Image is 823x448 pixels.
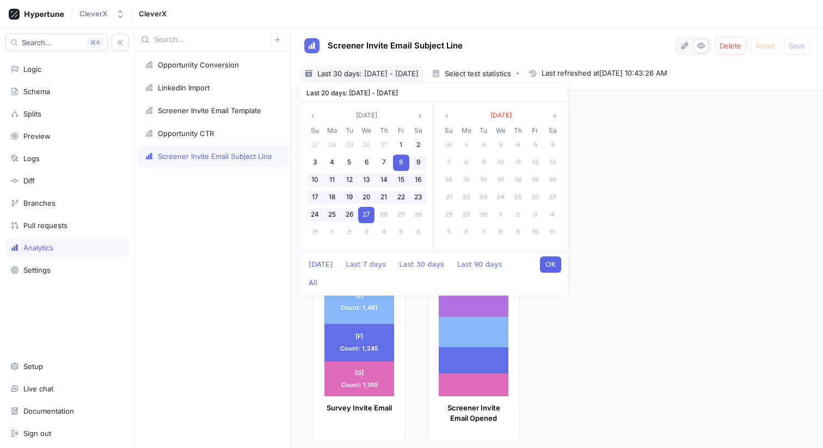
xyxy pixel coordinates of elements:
button: angle right [414,109,427,122]
div: 1 [493,207,509,223]
div: 20 Sep 2025 [544,171,561,189]
div: 27 Jul 2025 [306,137,324,154]
div: 2 [410,137,426,154]
span: 6 [551,140,555,149]
span: 22 [397,193,405,201]
div: 7 [441,155,457,171]
div: 30 Sep 2025 [475,206,492,224]
span: 26 [346,210,353,218]
div: 14 [376,172,392,188]
div: 11 Aug 2025 [324,171,341,189]
div: 02 Sep 2025 [475,137,492,154]
span: 12 [532,158,538,166]
span: 9 [416,158,420,166]
div: 02 Sep 2025 [341,224,358,241]
div: 2 [510,207,526,223]
span: 31 [446,140,452,149]
span: 17 [312,193,318,201]
div: 21 Aug 2025 [375,189,392,206]
span: 21 [380,193,387,201]
div: 24 Aug 2025 [306,206,324,224]
div: 3 [527,207,543,223]
span: 15 [463,175,470,183]
div: 17 [493,172,509,188]
span: 6 [464,228,468,236]
span: Save [789,42,805,49]
div: 22 Sep 2025 [458,189,475,206]
div: Opportunity Conversion [158,60,239,69]
div: 14 [441,172,457,188]
span: 5 [347,158,351,166]
span: 9 [482,158,486,166]
span: 4 [330,158,334,166]
div: 06 Sep 2025 [544,137,561,154]
div: 18 [324,189,340,206]
div: 8 [458,155,475,171]
div: 27 Sep 2025 [544,189,561,206]
div: 5 [527,137,543,154]
div: 31 [376,137,392,154]
div: 15 Aug 2025 [392,171,410,189]
span: 23 [414,193,422,201]
div: 11 [544,224,561,241]
div: 16 [410,172,426,188]
div: 22 Aug 2025 [392,189,410,206]
span: 3 [499,140,502,149]
div: 08 Aug 2025 [392,154,410,171]
div: 29 [341,137,358,154]
div: 21 [441,189,457,206]
div: 03 Aug 2025 [306,154,324,171]
span: 2 [516,210,520,218]
div: 19 Aug 2025 [341,189,358,206]
div: 5 [393,224,409,241]
span: 27 [549,193,556,201]
span: 11 [515,158,521,166]
div: 05 Oct 2025 [440,224,458,241]
span: Screener Invite Email Subject Line [328,41,463,50]
div: 3 [358,224,374,241]
div: 23 [410,189,426,206]
span: 1 [499,210,502,218]
div: 1 [393,137,409,154]
button: Save [784,37,810,54]
div: Sep 2025 [440,125,561,241]
div: 03 Sep 2025 [492,137,509,154]
span: 11 [329,175,335,183]
span: 16 [415,175,421,183]
div: 16 [475,172,492,188]
div: 07 Oct 2025 [475,224,492,241]
div: 27 [307,137,323,154]
span: 1 [400,140,402,149]
div: 30 Jul 2025 [358,137,376,154]
span: 27 [311,140,319,149]
div: CleverX [79,9,107,19]
span: 22 [463,193,470,201]
span: Search... [22,39,52,46]
button: [DATE] [303,256,338,273]
span: 8 [399,158,403,166]
div: 23 [475,189,492,206]
span: 2 [347,228,351,236]
span: 24 [311,210,319,218]
div: 27 [544,189,561,206]
span: 25 [328,210,336,218]
div: K [87,37,103,48]
div: 28 [376,207,392,223]
div: 2 [341,224,358,241]
button: Search...K [5,34,108,51]
span: 29 [463,210,470,218]
div: 9 [410,155,426,171]
div: 01 Oct 2025 [492,206,509,224]
span: Mo [327,125,337,136]
span: 3 [365,228,368,236]
span: 31 [380,140,387,149]
button: CleverX [75,5,129,23]
span: 10 [311,175,318,183]
div: 04 Aug 2025 [324,154,341,171]
span: 7 [382,158,386,166]
div: 10 [493,155,509,171]
div: Schema [23,87,50,96]
div: 26 [341,207,358,223]
div: 19 [527,172,543,188]
span: 3 [313,158,317,166]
